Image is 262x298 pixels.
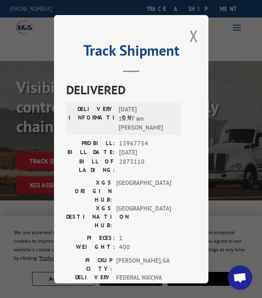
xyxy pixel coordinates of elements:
[66,178,112,204] label: XGS ORIGIN HUB:
[116,178,171,204] span: [GEOGRAPHIC_DATA]
[119,148,180,157] span: [DATE]
[116,256,171,273] span: [PERSON_NAME] , GA
[116,273,171,290] span: FEDERAL WAY , WA
[119,139,180,148] span: 13967754
[189,25,198,47] button: Close modal
[119,243,180,252] span: 400
[66,45,196,60] h2: Track Shipment
[119,233,180,243] span: 1
[116,204,171,229] span: [GEOGRAPHIC_DATA]
[66,204,112,229] label: XGS DESTINATION HUB:
[66,148,115,157] label: BILL DATE:
[228,265,252,290] div: Open chat
[66,243,115,252] label: WEIGHT:
[66,273,112,290] label: DELIVERY CITY:
[119,157,180,174] span: 2873110
[66,233,115,243] label: PIECES:
[66,80,196,99] span: DELIVERED
[66,157,115,174] label: BILL OF LADING:
[69,105,115,133] label: DELIVERY INFORMATION:
[66,256,112,273] label: PICKUP CITY:
[66,139,115,148] label: PROBILL:
[119,105,173,133] span: [DATE] 10:47 am [PERSON_NAME]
